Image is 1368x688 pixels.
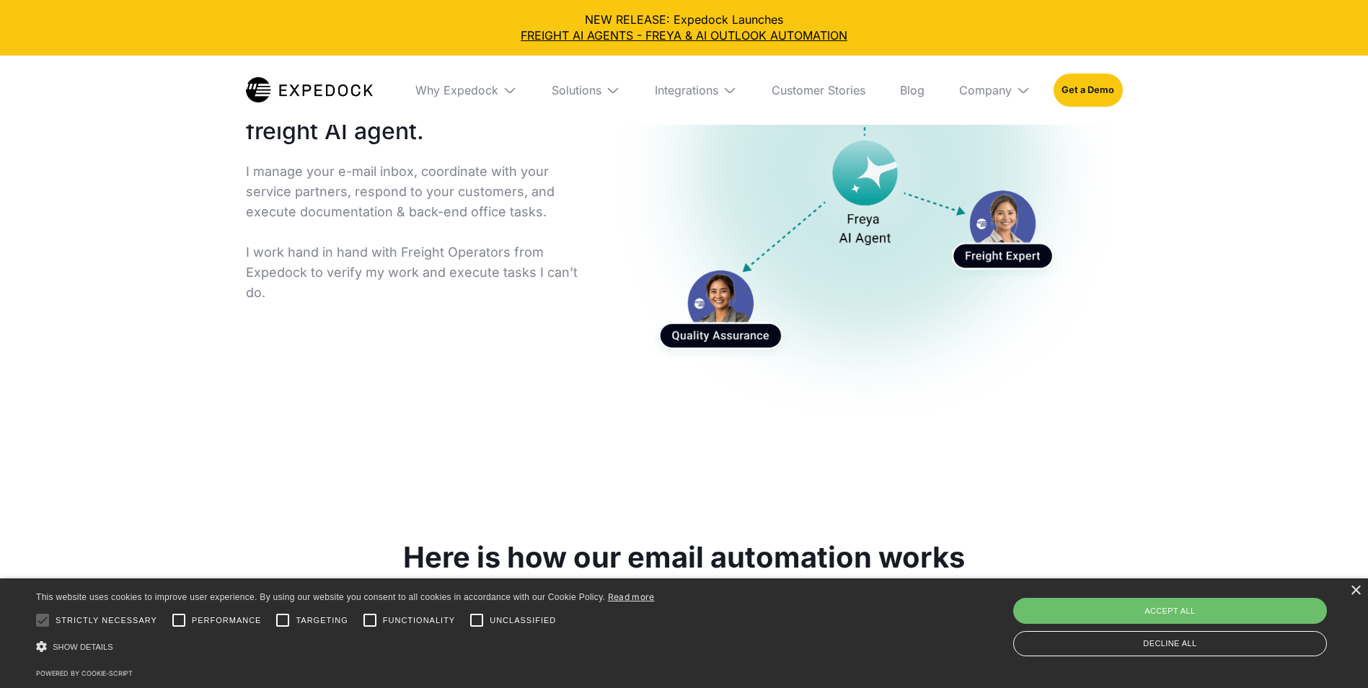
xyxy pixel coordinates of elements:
[1128,532,1368,688] iframe: Chat Widget
[56,614,157,627] span: Strictly necessary
[1054,74,1122,107] a: Get a Demo
[53,643,113,651] span: Show details
[888,56,936,125] a: Blog
[490,614,556,627] span: Unclassified
[246,162,585,303] p: I manage your e-mail inbox, coordinate with your service partners, respond to your customers, and...
[552,83,601,97] div: Solutions
[383,614,455,627] span: Functionality
[1013,631,1327,656] div: Decline all
[760,56,877,125] a: Customer Stories
[12,27,1356,43] a: FREIGHT AI AGENTS - FREYA & AI OUTLOOK AUTOMATION
[959,83,1012,97] div: Company
[36,669,133,677] a: Powered by cookie-script
[12,12,1356,44] div: NEW RELEASE: Expedock Launches
[643,56,749,125] div: Integrations
[608,591,655,602] a: Read more
[404,56,529,125] div: Why Expedock
[403,540,965,575] h1: Here is how our email automation works
[36,637,655,657] div: Show details
[192,614,262,627] span: Performance
[948,56,1042,125] div: Company
[1013,598,1327,624] div: Accept all
[36,592,605,602] span: This website uses cookies to improve user experience. By using our website you consent to all coo...
[296,614,348,627] span: Targeting
[655,83,718,97] div: Integrations
[540,56,632,125] div: Solutions
[415,83,498,97] div: Why Expedock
